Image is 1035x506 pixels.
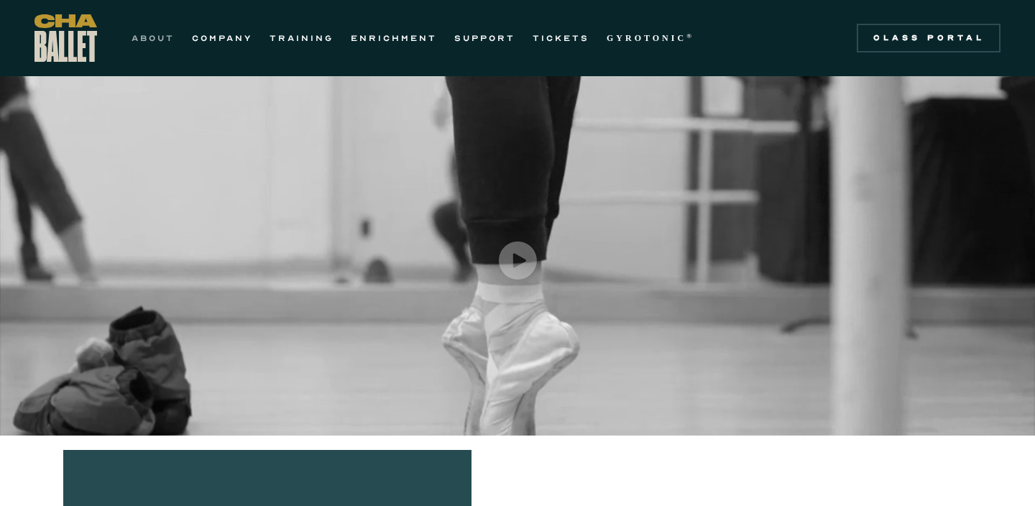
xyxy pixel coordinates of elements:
a: GYROTONIC® [607,29,694,47]
a: SUPPORT [454,29,515,47]
a: home [34,14,97,62]
sup: ® [686,32,694,40]
a: ABOUT [132,29,175,47]
a: Class Portal [857,24,1000,52]
a: COMPANY [192,29,252,47]
div: Class Portal [865,32,992,44]
a: TRAINING [270,29,333,47]
a: TICKETS [533,29,589,47]
a: ENRICHMENT [351,29,437,47]
strong: GYROTONIC [607,33,686,43]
